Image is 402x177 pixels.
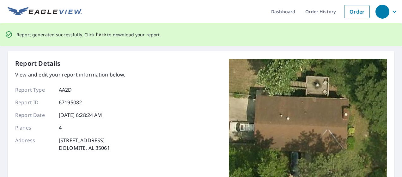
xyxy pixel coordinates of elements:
[59,111,102,119] p: [DATE] 6:28:24 AM
[16,31,161,39] p: Report generated successfully. Click to download your report.
[15,86,53,94] p: Report Type
[59,137,110,152] p: [STREET_ADDRESS] DOLOMITE, AL 35061
[15,99,53,106] p: Report ID
[59,99,82,106] p: 67195082
[15,137,53,152] p: Address
[8,7,82,16] img: EV Logo
[59,86,72,94] p: AA2D
[15,111,53,119] p: Report Date
[344,5,370,18] a: Order
[15,59,61,68] p: Report Details
[15,124,53,131] p: Planes
[96,31,106,39] button: here
[59,124,62,131] p: 4
[15,71,125,78] p: View and edit your report information below.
